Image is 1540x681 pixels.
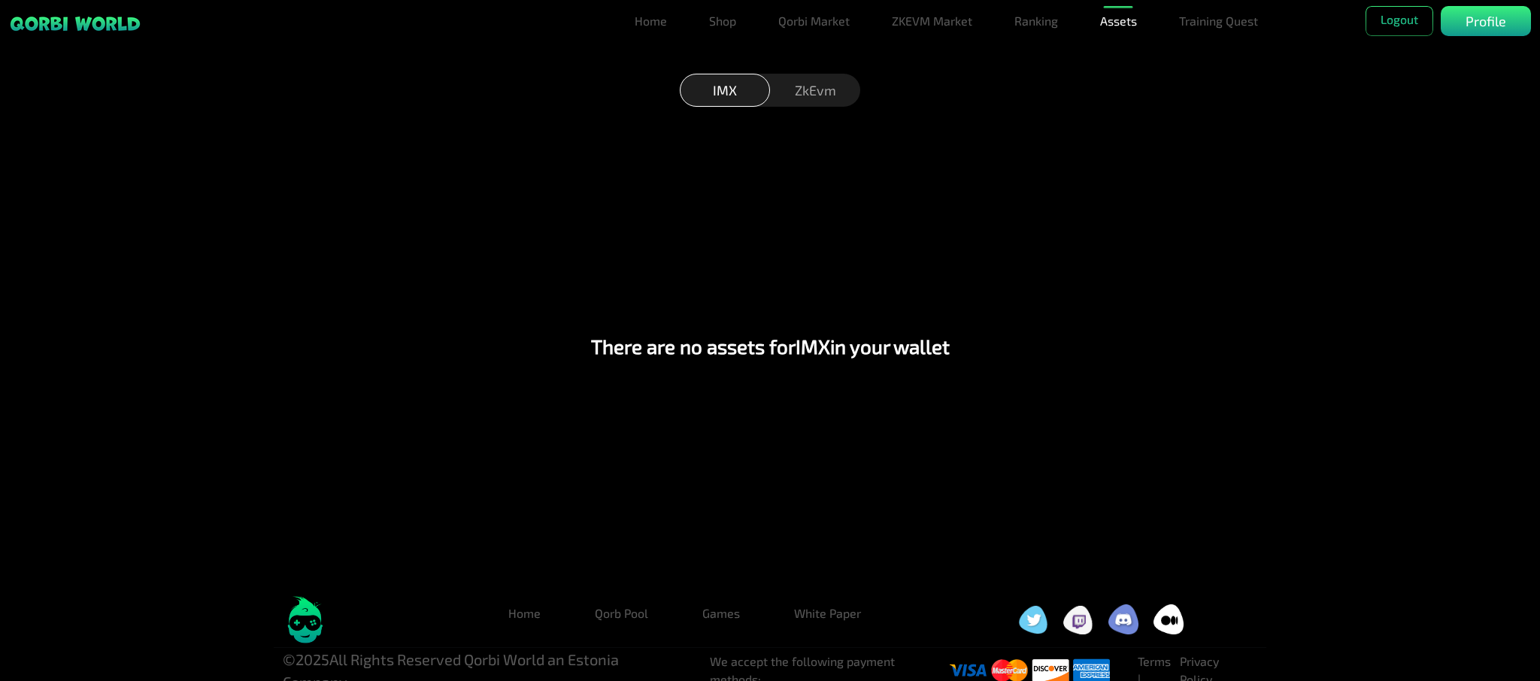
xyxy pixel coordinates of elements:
[772,6,856,36] a: Qorbi Market
[1008,6,1064,36] a: Ranking
[1173,6,1264,36] a: Training Quest
[886,6,978,36] a: ZKEVM Market
[1366,6,1433,36] button: Logout
[1153,604,1184,634] img: social icon
[1018,605,1048,634] img: social icon
[680,74,770,106] div: IMX
[1094,6,1143,36] a: Assets
[1063,605,1093,634] img: social icon
[9,15,141,32] img: sticky brand-logo
[1466,11,1506,32] p: Profile
[703,6,742,36] a: Shop
[1108,604,1138,634] img: social icon
[17,107,1523,584] div: There are no assets for IMX in your wallet
[583,598,660,628] a: Qorb Pool
[690,598,752,628] a: Games
[496,598,553,628] a: Home
[283,596,328,644] img: logo
[629,6,673,36] a: Home
[770,74,860,106] div: ZkEvm
[782,598,873,628] a: White Paper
